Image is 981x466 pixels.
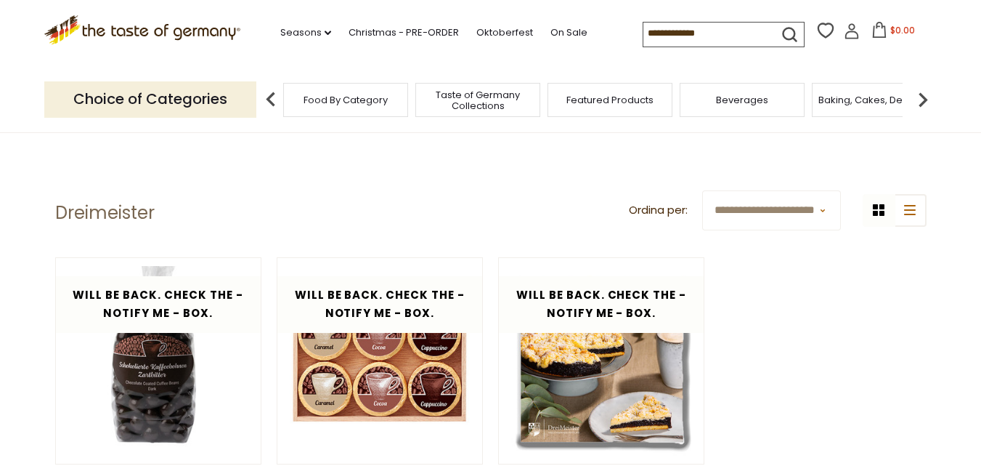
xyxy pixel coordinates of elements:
[44,81,256,117] p: Choice of Categories
[908,85,937,114] img: next arrow
[420,89,536,111] a: Taste of Germany Collections
[349,25,459,41] a: Christmas - PRE-ORDER
[890,24,915,36] span: $0.00
[818,95,931,105] a: Baking, Cakes, Desserts
[550,25,587,41] a: On Sale
[256,85,285,114] img: previous arrow
[476,25,533,41] a: Oktoberfest
[499,258,704,464] img: Dreimeister Poppy Seed Cake, Silesian Style, Ready-To-Eat, 1.8 lbs.
[55,202,155,224] h1: Dreimeister
[56,258,261,464] img: Dreimeister Dark Chocolate Coated Coffee Beans in bag, 10.9 oz
[863,22,924,44] button: $0.00
[280,25,331,41] a: Seasons
[304,95,388,105] a: Food By Category
[629,201,688,220] label: Ordina per:
[277,258,483,464] img: Dreimeister Chocolate Coins "Pair with Coffee" in Wood Box, 12 pc.
[566,95,654,105] a: Featured Products
[716,95,768,105] a: Beverages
